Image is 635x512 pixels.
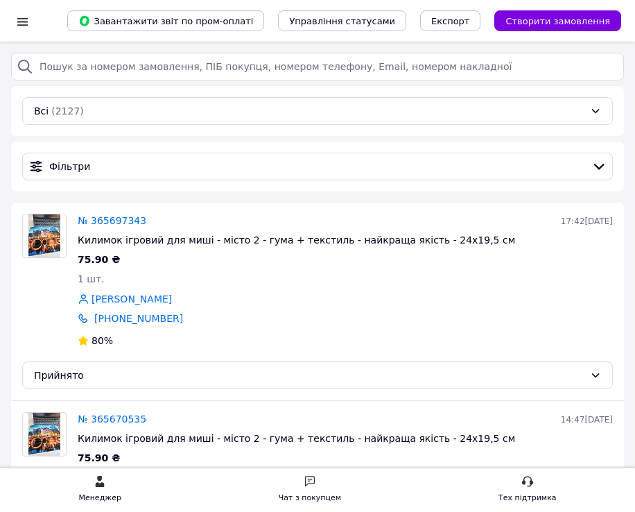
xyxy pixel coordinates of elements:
span: Експорт [431,16,470,26]
img: Фото товару [28,214,61,257]
input: Пошук за номером замовлення, ПІБ покупця, номером телефону, Email, номером накладної [11,53,624,80]
a: Створити замовлення [480,15,621,26]
span: 17:42[DATE] [561,216,613,226]
button: Управління статусами [278,10,406,31]
span: 1 шт. [78,273,105,284]
span: 80% [92,335,113,346]
span: 75.90 ₴ [78,254,120,265]
a: Фото товару [22,412,67,456]
span: 14:47[DATE] [561,415,613,425]
a: № 365697343 [78,215,146,226]
span: Килимок ігровий для миші - місто 2 - гума + текстиль - найкраща якість - 24х19,5 см [78,234,515,246]
div: Прийнято [34,368,584,383]
a: Фото товару [22,214,67,258]
button: Створити замовлення [494,10,621,31]
button: Експорт [420,10,481,31]
span: Килимок ігровий для миші - місто 2 - гума + текстиль - найкраща якість - 24х19,5 см [78,433,515,444]
a: [PHONE_NUMBER] [94,313,183,324]
span: Фільтри [49,160,586,173]
span: Створити замовлення [505,16,610,26]
div: Менеджер [78,491,121,505]
div: Тех підтримка [498,491,557,505]
a: № 365670535 [78,413,146,425]
img: Фото товару [28,413,61,456]
div: Чат з покупцем [279,491,341,505]
span: Завантажити звіт по пром-оплаті [78,15,253,27]
button: Завантажити звіт по пром-оплаті [67,10,264,31]
span: Управління статусами [289,16,395,26]
span: 75.90 ₴ [78,452,120,463]
a: [PERSON_NAME] [92,292,172,306]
